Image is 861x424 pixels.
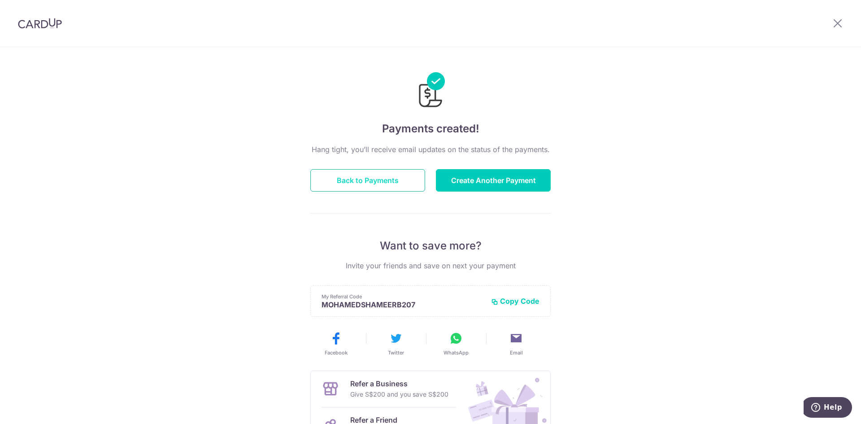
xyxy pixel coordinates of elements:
iframe: Opens a widget where you can find more information [804,397,852,420]
span: Facebook [325,349,348,356]
p: Hang tight, you’ll receive email updates on the status of the payments. [310,144,551,155]
img: Payments [416,72,445,110]
button: WhatsApp [430,331,483,356]
p: Want to save more? [310,239,551,253]
p: Refer a Business [350,378,448,389]
button: Back to Payments [310,169,425,192]
p: Give S$200 and you save S$200 [350,389,448,400]
span: Email [510,349,523,356]
p: Invite your friends and save on next your payment [310,260,551,271]
p: MOHAMEDSHAMEERB207 [322,300,484,309]
button: Email [490,331,543,356]
button: Facebook [309,331,362,356]
p: My Referral Code [322,293,484,300]
span: Twitter [388,349,404,356]
img: CardUp [18,18,62,29]
button: Twitter [370,331,422,356]
button: Create Another Payment [436,169,551,192]
span: WhatsApp [444,349,469,356]
button: Copy Code [491,297,539,306]
h4: Payments created! [310,121,551,137]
